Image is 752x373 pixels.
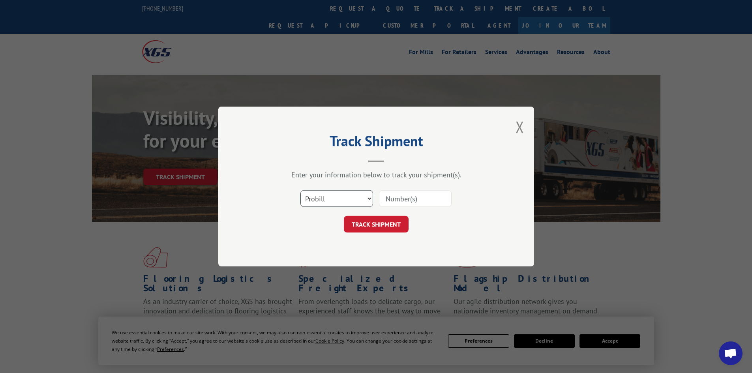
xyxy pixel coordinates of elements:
div: Open chat [719,341,743,365]
div: Enter your information below to track your shipment(s). [258,170,495,179]
button: Close modal [516,116,524,137]
input: Number(s) [379,190,452,207]
h2: Track Shipment [258,135,495,150]
button: TRACK SHIPMENT [344,216,409,232]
